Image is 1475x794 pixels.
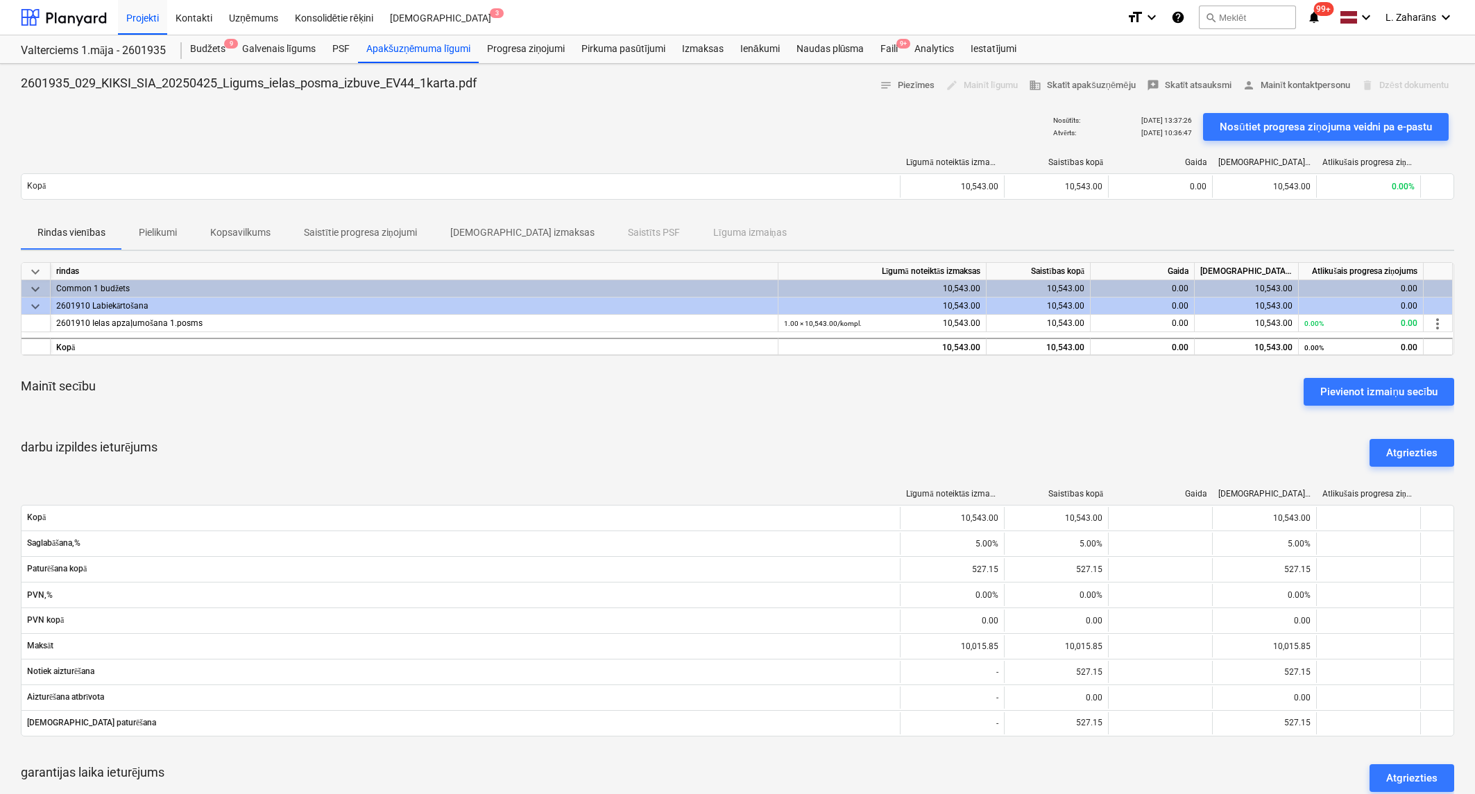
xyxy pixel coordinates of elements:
div: 0.00 [1304,315,1417,332]
button: Mainīt kontaktpersonu [1237,75,1356,96]
p: Saistītie progresa ziņojumi [304,225,417,240]
div: Nosūtiet progresa ziņojuma veidni pa e-pastu [1220,118,1432,136]
div: PSF [324,35,358,63]
i: format_size [1127,9,1143,26]
i: keyboard_arrow_down [1358,9,1374,26]
a: Ienākumi [732,35,788,63]
a: Apakšuzņēmuma līgumi [358,35,479,63]
div: Līgumā noteiktās izmaksas [778,263,987,280]
div: Gaida [1091,263,1195,280]
div: 10,543.00 [987,280,1091,297]
div: Iestatījumi [962,35,1025,63]
div: 10,543.00 [784,315,980,332]
span: keyboard_arrow_down [27,281,44,297]
span: 0.00 [1172,318,1188,328]
div: - [900,687,1004,709]
p: Kopā [27,180,46,192]
p: Atvērts : [1053,128,1075,137]
p: Rindas vienības [37,225,105,240]
div: 0.00 [1212,610,1316,632]
p: [DATE] 13:37:26 [1141,116,1192,125]
div: Faili [872,35,906,63]
span: PVN kopā [27,615,894,625]
div: 527.15 [1004,661,1108,683]
div: 0.00% [1004,584,1108,606]
a: Izmaksas [674,35,732,63]
span: 3 [490,8,504,18]
small: 0.00% [1304,344,1324,352]
div: 0.00 [1004,610,1108,632]
span: more_vert [1429,316,1446,332]
button: Skatīt apakšuzņēmēju [1023,75,1141,96]
small: 1.00 × 10,543.00 / kompl. [784,320,862,327]
p: Nosūtīts : [1053,116,1080,125]
div: Kopā [51,338,778,355]
div: Gaida [1114,157,1207,167]
span: 10,543.00 [1255,318,1293,328]
div: 10,543.00 [987,338,1091,355]
div: 0.00 [1212,687,1316,709]
button: Meklēt [1199,6,1296,29]
div: 0.00 [1299,280,1424,297]
div: Pievienot izmaiņu secību [1320,383,1438,401]
div: Līgumā noteiktās izmaksas [906,157,999,168]
div: 5.00% [1212,533,1316,555]
div: [DEMOGRAPHIC_DATA] izmaksas [1195,263,1299,280]
div: 10,543.00 [1212,507,1316,529]
div: 0.00 [900,610,1004,632]
div: - [900,661,1004,683]
div: Common 1 budžets [56,280,772,297]
a: Analytics [906,35,962,63]
span: search [1205,12,1216,23]
span: person [1243,79,1255,92]
span: 10,543.00 [1047,318,1084,328]
i: keyboard_arrow_down [1438,9,1454,26]
span: 9 [224,39,238,49]
a: Faili9+ [872,35,906,63]
span: business [1029,79,1041,92]
div: 0.00% [900,584,1004,606]
div: 527.15 [900,558,1004,580]
button: Nosūtiet progresa ziņojuma veidni pa e-pastu [1203,113,1449,141]
div: 10,543.00 [778,280,987,297]
span: notes [880,79,892,92]
div: 10,543.00 [1195,297,1299,315]
span: 9+ [896,39,910,49]
div: [DEMOGRAPHIC_DATA] izmaksas [1218,489,1311,499]
span: Saglabāšana,% [27,538,894,549]
div: 2601910 Ielas apzaļumošana 1.posms [56,315,772,332]
div: 0.00 [1091,338,1195,355]
div: Valterciems 1.māja - 2601935 [21,44,165,58]
p: 2601935_029_KIKSI_SIA_20250425_Ligums_ielas_posma_izbuve_EV44_1karta.pdf [21,75,477,92]
button: Atgriezties [1370,439,1454,467]
div: Progresa ziņojumi [479,35,573,63]
div: 10,543.00 [1195,280,1299,297]
a: Naudas plūsma [788,35,873,63]
a: Pirkuma pasūtījumi [573,35,674,63]
span: [DEMOGRAPHIC_DATA] paturēšana [27,718,894,728]
button: Piezīmes [874,75,941,96]
p: darbu izpildes ieturējums [21,439,157,467]
i: notifications [1307,9,1321,26]
a: Galvenais līgums [234,35,324,63]
i: Zināšanu pamats [1171,9,1185,26]
div: 0.00 [1091,280,1195,297]
span: Mainīt kontaktpersonu [1243,78,1350,94]
span: 99+ [1313,2,1333,16]
a: Budžets9 [182,35,234,63]
span: keyboard_arrow_down [27,264,44,280]
span: Piezīmes [880,78,935,94]
span: reviews [1147,79,1159,92]
div: 5.00% [1004,533,1108,555]
div: 0.00 [1299,297,1424,315]
div: Atlikušais progresa ziņojums [1322,157,1415,168]
div: Chat Widget [1406,727,1475,794]
div: - [900,712,1004,734]
span: 10,543.00 [1065,182,1102,191]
